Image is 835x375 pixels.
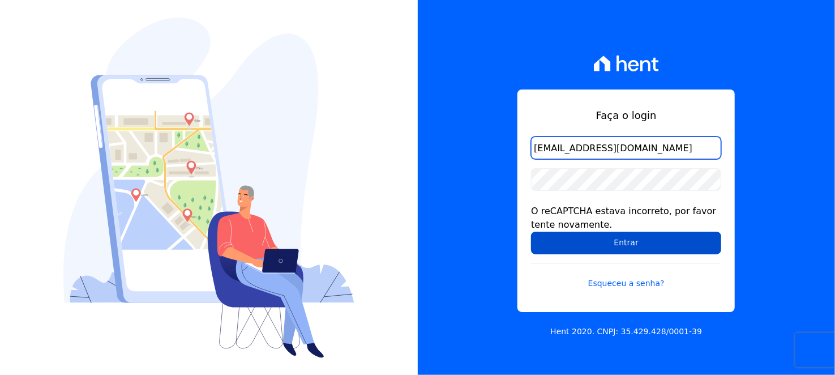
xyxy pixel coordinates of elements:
input: Email [531,137,721,159]
a: Esqueceu a senha? [531,263,721,289]
h1: Faça o login [531,108,721,123]
input: Entrar [531,232,721,254]
img: Login [63,18,354,358]
div: O reCAPTCHA estava incorreto, por favor tente novamente. [531,204,721,232]
p: Hent 2020. CNPJ: 35.429.428/0001-39 [550,326,702,338]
